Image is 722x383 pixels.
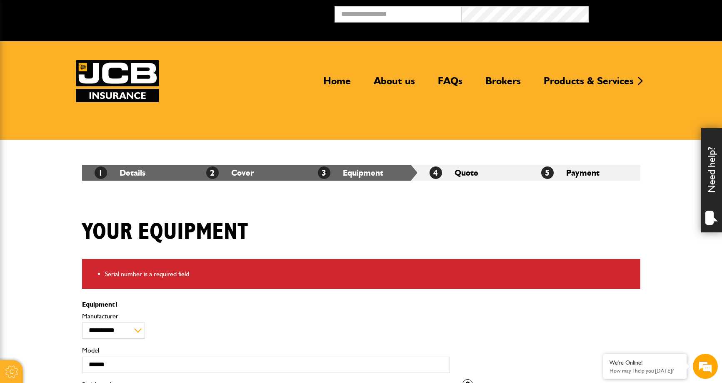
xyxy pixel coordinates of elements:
[206,166,219,179] span: 2
[82,313,450,320] label: Manufacturer
[95,166,107,179] span: 1
[82,301,450,308] p: Equipment
[529,165,640,181] li: Payment
[610,359,680,366] div: We're Online!
[367,75,421,94] a: About us
[317,75,357,94] a: Home
[537,75,640,94] a: Products & Services
[95,168,145,178] a: 1Details
[589,6,716,19] button: Broker Login
[305,165,417,181] li: Equipment
[105,269,634,280] li: Serial number is a required field
[479,75,527,94] a: Brokers
[318,166,330,179] span: 3
[701,128,722,232] div: Need help?
[76,60,159,102] img: JCB Insurance Services logo
[417,165,529,181] li: Quote
[430,166,442,179] span: 4
[82,218,248,246] h1: Your equipment
[76,60,159,102] a: JCB Insurance Services
[206,168,254,178] a: 2Cover
[432,75,469,94] a: FAQs
[610,368,680,374] p: How may I help you today?
[82,347,450,354] label: Model
[115,300,118,308] span: 1
[541,166,554,179] span: 5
